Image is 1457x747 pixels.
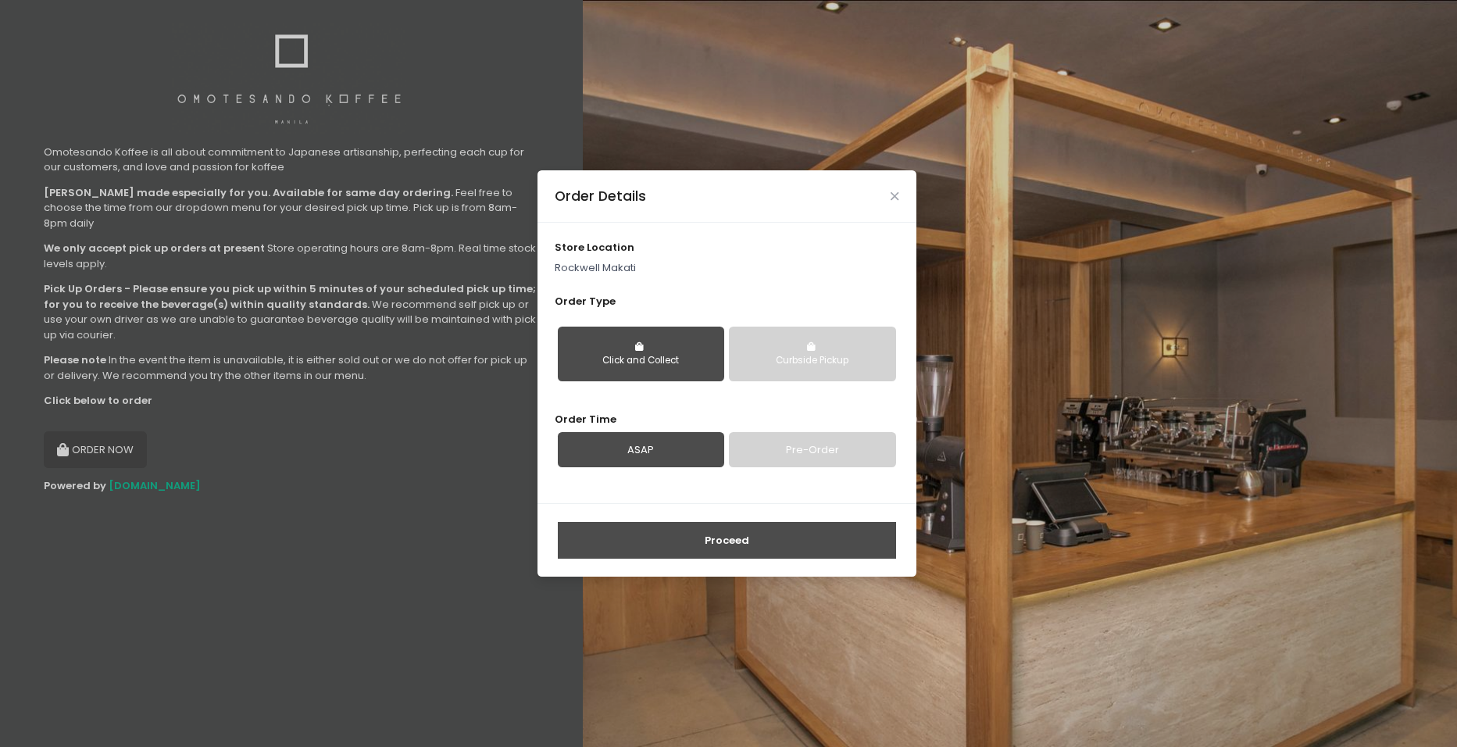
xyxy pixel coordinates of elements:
[558,522,896,559] button: Proceed
[729,327,895,381] button: Curbside Pickup
[891,192,898,200] button: Close
[740,354,884,368] div: Curbside Pickup
[558,432,724,468] a: ASAP
[555,412,616,427] span: Order Time
[558,327,724,381] button: Click and Collect
[555,294,616,309] span: Order Type
[555,186,646,206] div: Order Details
[729,432,895,468] a: Pre-Order
[555,240,634,255] span: store location
[555,260,898,276] p: Rockwell Makati
[569,354,713,368] div: Click and Collect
